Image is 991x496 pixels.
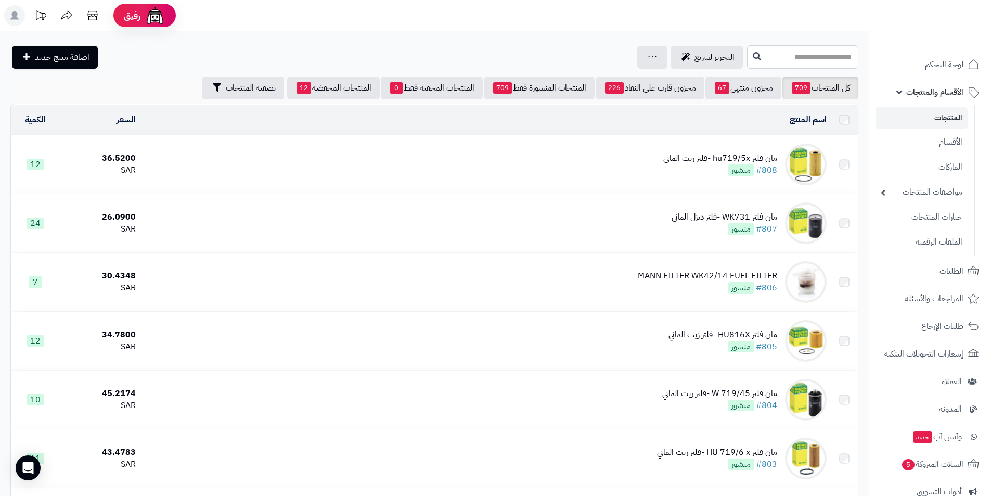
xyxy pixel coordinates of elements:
[728,282,754,294] span: منشور
[64,341,135,353] div: SAR
[35,51,89,63] span: اضافة منتج جديد
[728,164,754,176] span: منشور
[64,447,135,459] div: 43.4783
[785,320,827,362] img: مان فلتر HU816X -فلتر زيت الماني
[884,347,963,361] span: إشعارات التحويلات البنكية
[785,438,827,479] img: مان فلتر HU 719/6 x -فلتر زيت الماني
[64,152,135,164] div: 36.5200
[756,458,777,470] a: #803
[920,26,981,48] img: logo-2.png
[876,452,985,477] a: السلات المتروكة5
[64,388,135,400] div: 45.2174
[694,51,735,63] span: التحرير لسريع
[124,9,140,22] span: رفيق
[756,340,777,353] a: #805
[27,159,44,170] span: 12
[756,282,777,294] a: #806
[792,82,810,94] span: 709
[728,400,754,411] span: منشور
[27,335,44,347] span: 12
[913,431,932,443] span: جديد
[390,82,403,94] span: 0
[876,314,985,339] a: طلبات الإرجاع
[912,429,962,444] span: وآتس آب
[287,77,380,99] a: المنتجات المخفضة12
[668,329,777,341] div: مان فلتر HU816X -فلتر زيت الماني
[64,329,135,341] div: 34.7800
[117,113,136,126] a: السعر
[64,400,135,412] div: SAR
[728,459,754,470] span: منشور
[876,107,968,129] a: المنتجات
[29,276,42,288] span: 7
[902,459,915,470] span: 5
[785,144,827,185] img: مان فلتر hu719/5x -فلتر زيت الماني
[876,286,985,311] a: المراجعات والأسئلة
[906,85,963,99] span: الأقسام والمنتجات
[756,399,777,412] a: #804
[297,82,311,94] span: 12
[596,77,704,99] a: مخزون قارب على النفاذ226
[939,264,963,278] span: الطلبات
[705,77,781,99] a: مخزون منتهي67
[672,211,777,223] div: مان فلتر WK731 -فلتر ديزل الماني
[876,131,968,154] a: الأقسام
[728,341,754,352] span: منشور
[493,82,512,94] span: 709
[942,374,962,389] span: العملاء
[782,77,858,99] a: كل المنتجات709
[64,223,135,235] div: SAR
[939,402,962,416] span: المدونة
[785,379,827,421] img: مان فلتر W 719/45 -فلتر زيت الماني
[876,259,985,284] a: الطلبات
[64,270,135,282] div: 30.4348
[16,455,41,480] div: Open Intercom Messenger
[925,57,963,72] span: لوحة التحكم
[25,113,46,126] a: الكمية
[381,77,483,99] a: المنتجات المخفية فقط0
[876,181,968,204] a: مواصفات المنتجات
[785,202,827,244] img: مان فلتر WK731 -فلتر ديزل الماني
[756,223,777,235] a: #807
[876,156,968,179] a: الماركات
[876,231,968,253] a: الملفات الرقمية
[662,388,777,400] div: مان فلتر W 719/45 -فلتر زيت الماني
[785,261,827,303] img: MANN FILTER WK42/14 FUEL FILTER
[202,77,284,99] button: تصفية المنتجات
[876,369,985,394] a: العملاء
[756,164,777,176] a: #808
[27,394,44,405] span: 10
[876,52,985,77] a: لوحة التحكم
[876,341,985,366] a: إشعارات التحويلات البنكية
[12,46,98,69] a: اضافة منتج جديد
[226,82,276,94] span: تصفية المنتجات
[921,319,963,334] span: طلبات الإرجاع
[145,5,165,26] img: ai-face.png
[657,447,777,459] div: مان فلتر HU 719/6 x -فلتر زيت الماني
[671,46,743,69] a: التحرير لسريع
[876,397,985,422] a: المدونة
[876,206,968,228] a: خيارات المنتجات
[27,453,44,464] span: 11
[28,5,54,29] a: تحديثات المنصة
[605,82,624,94] span: 226
[728,223,754,235] span: منشور
[64,282,135,294] div: SAR
[64,211,135,223] div: 26.0900
[638,270,777,282] div: MANN FILTER WK42/14 FUEL FILTER
[484,77,595,99] a: المنتجات المنشورة فقط709
[790,113,827,126] a: اسم المنتج
[663,152,777,164] div: مان فلتر hu719/5x -فلتر زيت الماني
[64,459,135,470] div: SAR
[64,164,135,176] div: SAR
[27,218,44,229] span: 24
[715,82,729,94] span: 67
[901,457,963,472] span: السلات المتروكة
[905,291,963,306] span: المراجعات والأسئلة
[876,424,985,449] a: وآتس آبجديد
